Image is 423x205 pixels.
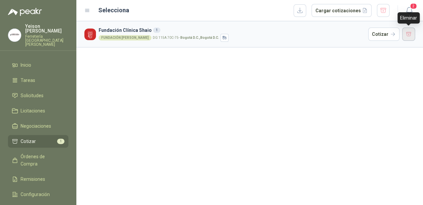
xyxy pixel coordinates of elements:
[25,34,68,46] p: Ferretería [GEOGRAPHIC_DATA][PERSON_NAME]
[397,12,420,24] div: Eliminar
[368,28,399,41] button: Cotizar
[21,61,31,69] span: Inicio
[21,107,45,114] span: Licitaciones
[21,92,43,99] span: Solicitudes
[8,173,68,185] a: Remisiones
[21,77,35,84] span: Tareas
[21,153,62,168] span: Órdenes de Compra
[99,27,366,34] h3: Fundación Clínica Shaio
[311,4,372,17] button: Cargar cotizaciones
[8,59,68,71] a: Inicio
[98,6,129,15] h2: Selecciona
[153,28,160,33] div: 1
[21,191,50,198] span: Configuración
[8,120,68,132] a: Negociaciones
[8,135,68,148] a: Cotizar1
[180,36,219,39] strong: Bogotá D.C. , Bogotá D.C.
[57,139,64,144] span: 1
[8,104,68,117] a: Licitaciones
[21,138,36,145] span: Cotizar
[8,89,68,102] a: Solicitudes
[8,8,42,16] img: Logo peakr
[25,24,68,33] p: Yeison [PERSON_NAME]
[8,74,68,87] a: Tareas
[21,175,45,183] span: Remisiones
[8,188,68,201] a: Configuración
[21,122,51,130] span: Negociaciones
[153,36,219,39] p: DG 115A 70C-75 -
[8,29,21,41] img: Company Logo
[410,3,417,9] span: 2
[8,150,68,170] a: Órdenes de Compra
[84,29,96,40] img: Company Logo
[403,5,415,17] button: 2
[99,35,151,40] div: FUNDACIÓN [PERSON_NAME]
